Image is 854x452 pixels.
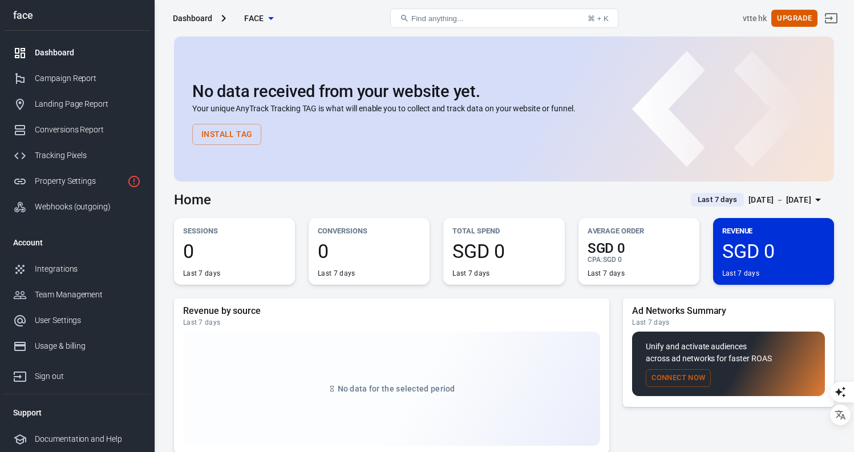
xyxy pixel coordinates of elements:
[318,241,420,261] span: 0
[230,8,288,29] button: face
[646,369,711,387] button: Connect Now
[35,340,141,352] div: Usage & billing
[318,269,355,278] div: Last 7 days
[4,359,150,389] a: Sign out
[35,150,141,162] div: Tracking Pixels
[35,72,141,84] div: Campaign Report
[632,318,825,327] div: Last 7 days
[390,9,618,28] button: Find anything...⌘ + K
[4,10,150,21] div: face
[588,14,609,23] div: ⌘ + K
[632,305,825,317] h5: Ad Networks Summary
[244,11,264,26] span: face
[4,168,150,194] a: Property Settings
[4,40,150,66] a: Dashboard
[174,192,211,208] h3: Home
[35,433,141,445] div: Documentation and Help
[35,370,141,382] div: Sign out
[452,269,489,278] div: Last 7 days
[4,399,150,426] li: Support
[817,5,845,32] a: Sign out
[452,241,555,261] span: SGD 0
[588,256,603,264] span: CPA :
[748,193,811,207] div: [DATE] － [DATE]
[4,282,150,308] a: Team Management
[35,124,141,136] div: Conversions Report
[192,82,816,100] h2: No data received from your website yet.
[588,269,625,278] div: Last 7 days
[4,229,150,256] li: Account
[693,194,742,205] span: Last 7 days
[4,333,150,359] a: Usage & billing
[173,13,212,24] div: Dashboard
[771,10,817,27] button: Upgrade
[682,191,834,209] button: Last 7 days[DATE] － [DATE]
[603,256,622,264] span: SGD 0
[127,175,141,188] svg: Property is not installed yet
[183,305,600,317] h5: Revenue by source
[722,269,759,278] div: Last 7 days
[192,103,816,115] p: Your unique AnyTrack Tracking TAG is what will enable you to collect and track data on your websi...
[4,143,150,168] a: Tracking Pixels
[4,194,150,220] a: Webhooks (outgoing)
[35,314,141,326] div: User Settings
[183,269,220,278] div: Last 7 days
[4,117,150,143] a: Conversions Report
[452,225,555,237] p: Total Spend
[722,225,825,237] p: Revenue
[4,308,150,333] a: User Settings
[183,225,286,237] p: Sessions
[35,201,141,213] div: Webhooks (outgoing)
[35,289,141,301] div: Team Management
[743,13,767,25] div: Account id: I7t5V0sH
[646,341,811,365] p: Unify and activate audiences across ad networks for faster ROAS
[35,47,141,59] div: Dashboard
[411,14,463,23] span: Find anything...
[35,175,123,187] div: Property Settings
[192,124,261,145] button: Install Tag
[183,241,286,261] span: 0
[35,98,141,110] div: Landing Page Report
[4,66,150,91] a: Campaign Report
[4,91,150,117] a: Landing Page Report
[588,225,690,237] p: Average Order
[338,384,455,393] span: No data for the selected period
[183,318,600,327] div: Last 7 days
[318,225,420,237] p: Conversions
[588,241,690,255] span: SGD 0
[4,256,150,282] a: Integrations
[35,263,141,275] div: Integrations
[722,241,825,261] span: SGD 0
